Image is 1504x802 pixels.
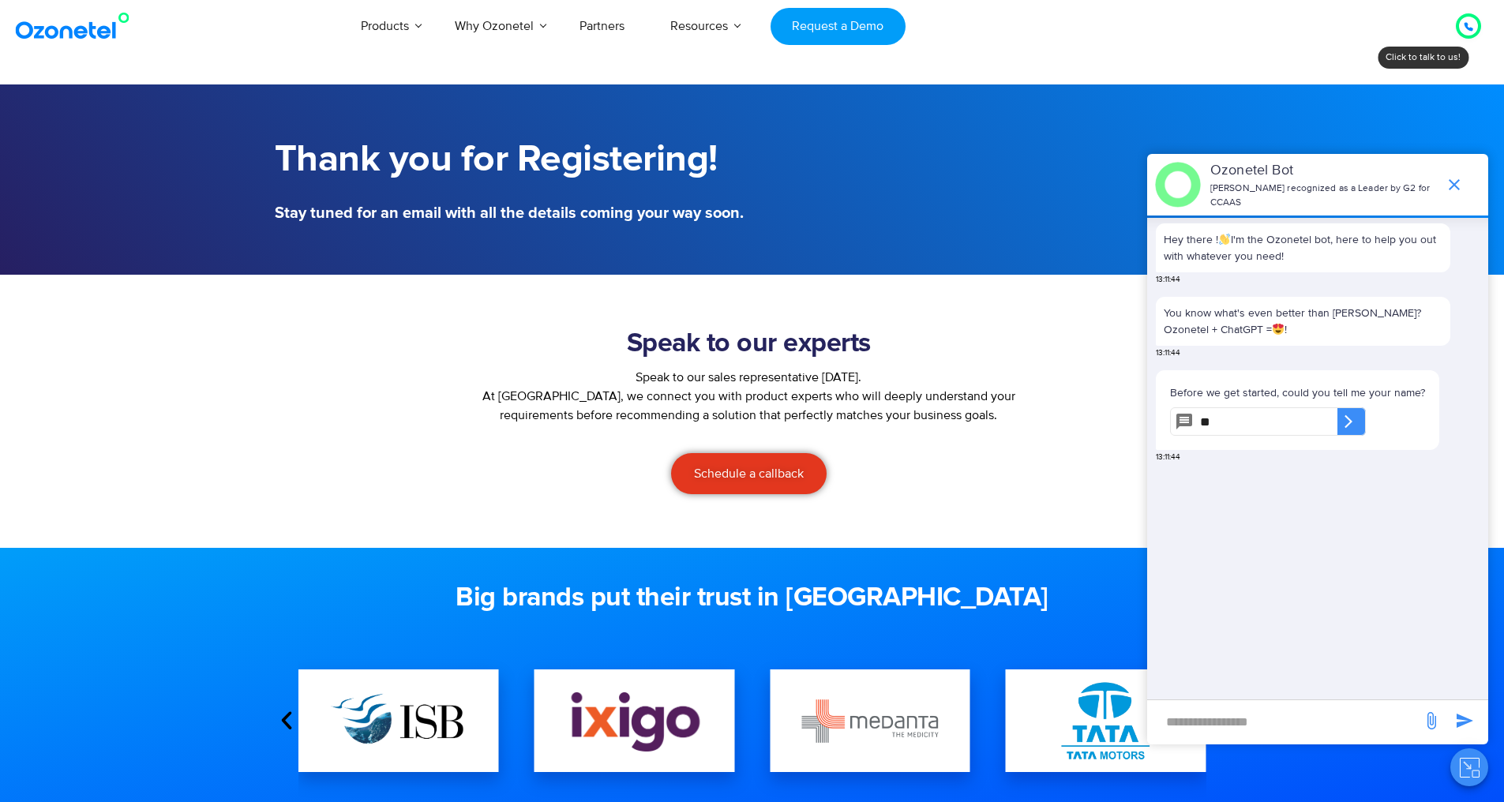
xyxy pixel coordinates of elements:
[1210,160,1437,182] p: Ozonetel Bot
[771,8,906,45] a: Request a Demo
[1438,169,1470,200] span: end chat or minimize
[770,669,970,772] div: 5 / 16
[469,328,1030,360] h2: Speak to our experts
[671,453,827,494] a: Schedule a callback
[1219,234,1230,245] img: 👋
[1164,305,1442,338] p: You know what's even better than [PERSON_NAME]? Ozonetel + ChatGPT = !
[1037,652,1175,789] img: Tata Motors
[1450,748,1488,786] button: Close chat
[1155,162,1201,208] img: header
[1156,347,1180,359] span: 13:11:44
[1449,705,1480,736] span: send message
[565,688,703,754] img: Ixigo
[298,669,499,772] div: 3 / 16
[1156,452,1180,463] span: 13:11:44
[1164,231,1442,264] p: Hey there ! I'm the Ozonetel bot, here to help you out with whatever you need!
[275,138,744,182] h1: Thank you for Registering!
[275,583,1230,614] h2: Big brands put their trust in [GEOGRAPHIC_DATA]
[1006,669,1206,772] div: 6 / 16
[534,669,734,772] div: 4 / 16
[1155,708,1414,736] div: new-msg-input
[1210,182,1437,210] p: [PERSON_NAME] recognized as a Leader by G2 for CCAAS
[1416,705,1447,736] span: send message
[330,682,467,759] img: ISB
[1170,384,1425,401] p: Before we get started, could you tell me your name?
[801,699,939,743] img: medanta
[469,387,1030,425] p: At [GEOGRAPHIC_DATA], we connect you with product experts who will deeply understand your require...
[469,368,1030,387] div: Speak to our sales representative [DATE].
[1156,274,1180,286] span: 13:11:44
[694,467,804,480] span: Schedule a callback
[275,205,744,221] h5: Stay tuned for an email with all the details coming your way soon.
[1273,324,1284,335] img: 😍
